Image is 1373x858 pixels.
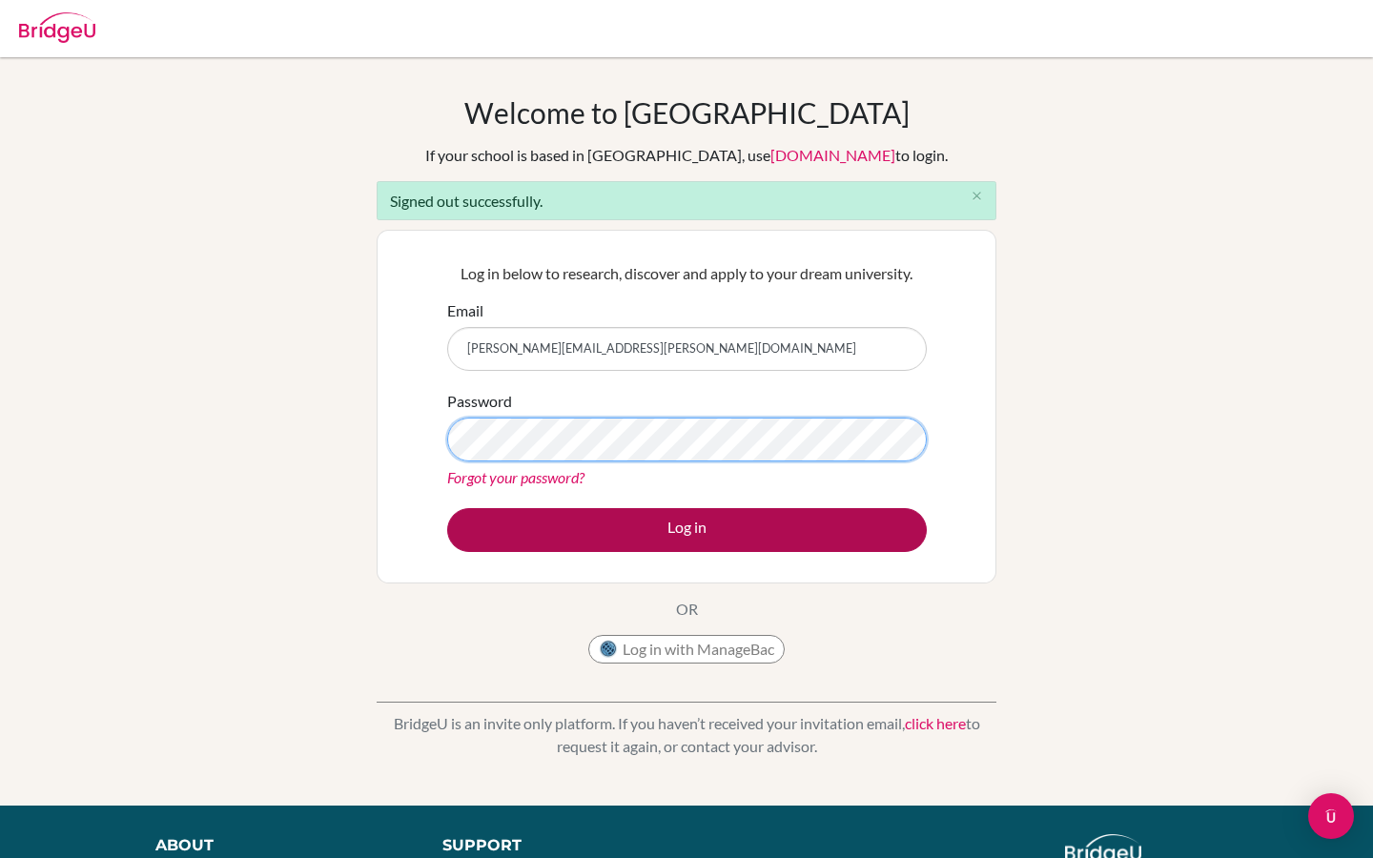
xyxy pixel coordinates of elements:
button: Log in [447,508,927,552]
a: click here [905,714,966,732]
div: About [155,834,400,857]
a: Forgot your password? [447,468,584,486]
img: Bridge-U [19,12,95,43]
a: [DOMAIN_NAME] [770,146,895,164]
p: OR [676,598,698,621]
label: Password [447,390,512,413]
div: Support [442,834,667,857]
button: Log in with ManageBac [588,635,785,664]
h1: Welcome to [GEOGRAPHIC_DATA] [464,95,910,130]
button: Close [957,182,995,211]
p: Log in below to research, discover and apply to your dream university. [447,262,927,285]
i: close [970,189,984,203]
label: Email [447,299,483,322]
p: BridgeU is an invite only platform. If you haven’t received your invitation email, to request it ... [377,712,996,758]
div: Open Intercom Messenger [1308,793,1354,839]
div: Signed out successfully. [377,181,996,220]
div: If your school is based in [GEOGRAPHIC_DATA], use to login. [425,144,948,167]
